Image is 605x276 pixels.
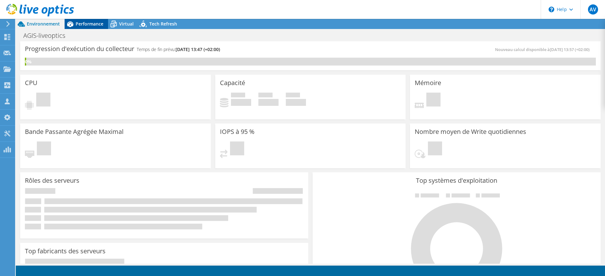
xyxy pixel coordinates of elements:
h3: Top fabricants des serveurs [25,248,106,255]
span: En attente [230,141,244,157]
h4: Temps de fin prévu: [137,46,220,53]
span: En attente [426,93,441,108]
span: Total [286,93,300,99]
span: [DATE] 13:57 (+02:00) [550,47,590,52]
span: Performance [76,21,103,27]
h4: 0 Gio [258,99,279,106]
span: [DATE] 13:47 (+02:00) [176,46,220,52]
svg: \n [549,7,554,12]
span: Utilisé [231,93,245,99]
h3: IOPS à 95 % [220,128,255,135]
span: Virtual [119,21,134,27]
span: Environnement [27,21,60,27]
span: Tech Refresh [149,21,177,27]
span: En attente [36,93,50,108]
h4: 0 Gio [231,99,251,106]
h3: CPU [25,79,37,86]
h3: Bande Passante Agrégée Maximal [25,128,124,135]
h3: Rôles des serveurs [25,177,79,184]
h3: Nombre moyen de Write quotidiennes [415,128,526,135]
div: 0% [25,58,26,65]
span: En attente [428,141,442,157]
h1: AGIS-liveoptics [20,32,75,39]
span: En attente [37,141,51,157]
span: AV [588,4,598,14]
h4: 0 Gio [286,99,306,106]
span: Espace libre [258,93,273,99]
h3: Capacité [220,79,245,86]
h3: Mémoire [415,79,441,86]
h3: Top systèmes d'exploitation [317,177,596,184]
span: Nouveau calcul disponible à [495,47,593,52]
